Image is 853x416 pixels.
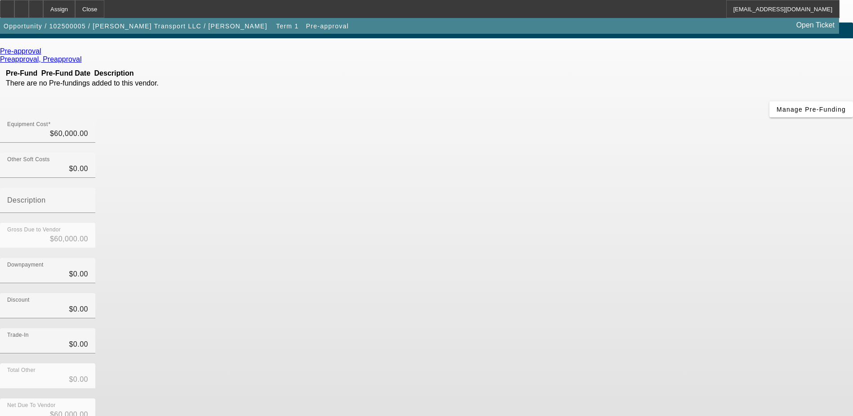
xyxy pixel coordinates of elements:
td: There are no Pre-fundings added to this vendor. [5,79,223,88]
th: Pre-Fund [5,69,38,78]
mat-label: Discount [7,297,30,303]
button: Term 1 [273,18,302,34]
mat-label: Trade-In [7,332,29,338]
button: Pre-approval [304,18,351,34]
span: Opportunity / 102500005 / [PERSON_NAME] Transport LLC / [PERSON_NAME] [4,23,268,30]
span: Term 1 [276,23,299,30]
button: Manage Pre-Funding [769,101,853,118]
mat-label: Gross Due to Vendor [7,227,61,233]
mat-label: Other Soft Costs [7,157,50,163]
span: Pre-approval [306,23,349,30]
mat-label: Total Other [7,367,36,373]
mat-label: Description [7,196,46,204]
th: Description [94,69,224,78]
mat-label: Equipment Cost [7,122,48,127]
span: Manage Pre-Funding [777,106,846,113]
mat-label: Net Due To Vendor [7,402,56,408]
th: Pre-Fund Date [39,69,93,78]
mat-label: Downpayment [7,262,44,268]
a: Open Ticket [793,18,838,33]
